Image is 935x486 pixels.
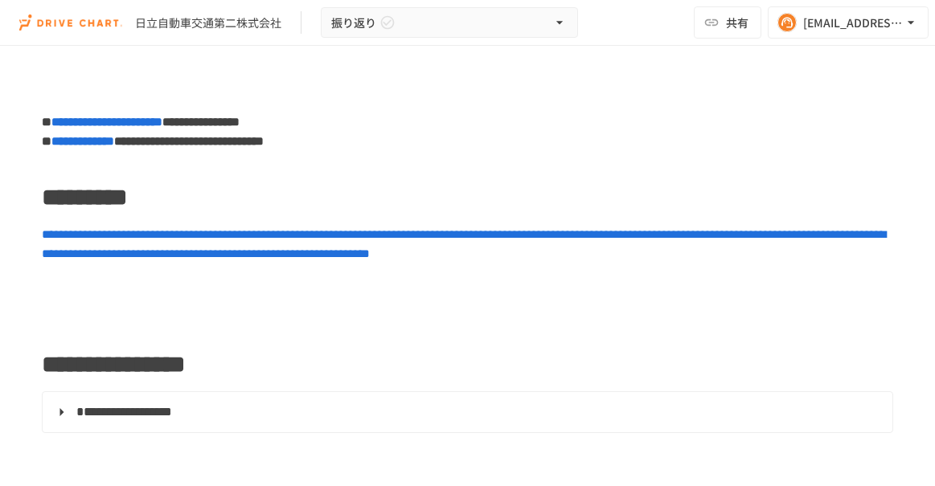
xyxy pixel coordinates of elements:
div: 日立自動車交通第二株式会社 [135,14,281,31]
span: 振り返り [331,13,376,33]
div: [EMAIL_ADDRESS][DOMAIN_NAME] [803,13,903,33]
img: i9VDDS9JuLRLX3JIUyK59LcYp6Y9cayLPHs4hOxMB9W [19,10,122,35]
button: 振り返り [321,7,578,39]
button: [EMAIL_ADDRESS][DOMAIN_NAME] [768,6,929,39]
span: 共有 [726,14,748,31]
button: 共有 [694,6,761,39]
